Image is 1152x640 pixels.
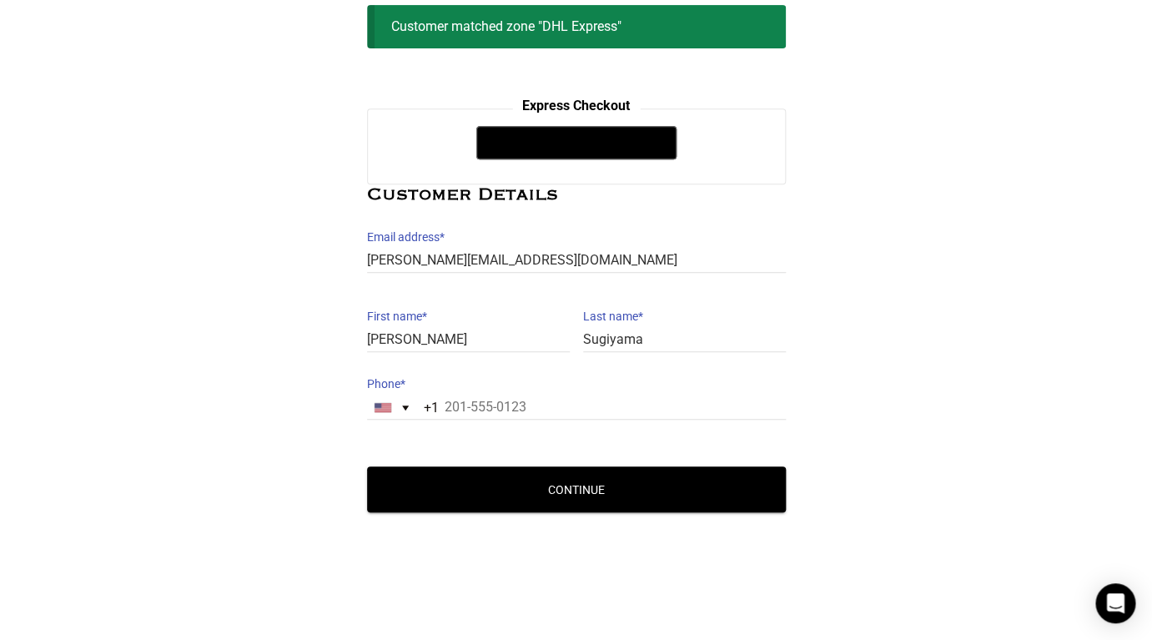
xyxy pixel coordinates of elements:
[368,396,439,419] button: Selected country
[367,184,786,205] h2: Customer Details
[476,126,677,159] button: Pay with GPay
[367,305,570,328] label: First name
[367,372,786,396] label: Phone
[367,466,786,512] button: Continue
[424,395,439,421] div: +1
[367,396,786,420] input: 201-555-0123
[367,5,786,48] div: Customer matched zone "DHL Express"
[583,305,786,328] label: Last name
[367,225,786,249] label: Email address
[1095,583,1135,623] div: Open Intercom Messenger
